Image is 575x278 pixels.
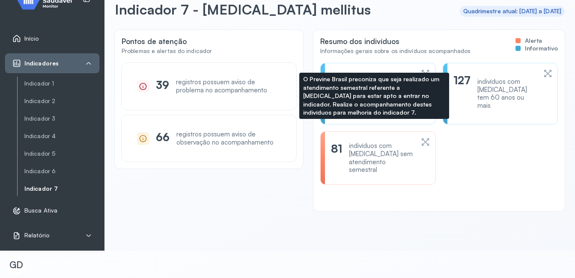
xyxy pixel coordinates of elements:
[24,113,99,124] a: Indicador 3
[525,37,542,44] span: Alerta
[122,37,296,63] div: Pontos de atenção
[24,60,59,67] span: Indicadores
[122,47,212,55] div: Problemas e alertas do indicador
[24,78,99,89] a: Indicador 1
[122,37,212,46] div: Pontos de atenção
[24,133,99,140] a: Indicador 4
[320,37,471,46] div: Resumo dos indivíduos
[349,142,414,174] div: indivíduos com [MEDICAL_DATA] sem atendimento semestral
[331,74,346,114] div: 116
[320,47,471,55] div: Informações gerais sobre os indivíduos acompanhados
[24,148,99,159] a: Indicador 5
[115,1,371,18] p: Indicador 7 - [MEDICAL_DATA] mellitus
[24,207,57,214] span: Busca Ativa
[24,80,99,87] a: Indicador 1
[31,257,72,266] p: Glauciere da
[331,142,342,174] div: 81
[354,74,414,114] div: indivíduos com [MEDICAL_DATA] solicitaram hemoglobina glicada no semestre
[12,34,92,43] a: Início
[24,232,49,239] span: Relatório
[24,115,99,122] a: Indicador 3
[525,44,558,52] span: Informativo
[176,78,281,95] div: registros possuem aviso de problema no acompanhamento
[24,166,99,177] a: Indicador 6
[24,168,99,175] a: Indicador 6
[24,185,99,192] a: Indicador 7
[9,259,23,270] span: GD
[176,130,281,147] div: registros possuem aviso de observação no acompanhamento
[24,96,99,106] a: Indicador 2
[31,265,72,272] p: Enfermeiro
[24,150,99,157] a: Indicador 5
[24,35,39,42] span: Início
[320,37,558,63] div: Resumo dos indivíduos
[463,8,562,15] div: Quadrimestre atual: [DATE] a [DATE]
[24,98,99,105] a: Indicador 2
[477,78,536,110] div: indivíduos com [MEDICAL_DATA] tem 60 anos ou mais
[24,183,99,194] a: Indicador 7
[12,207,92,215] a: Busca Ativa
[453,74,471,114] div: 127
[156,130,170,147] div: 66
[24,131,99,142] a: Indicador 4
[156,78,169,95] div: 39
